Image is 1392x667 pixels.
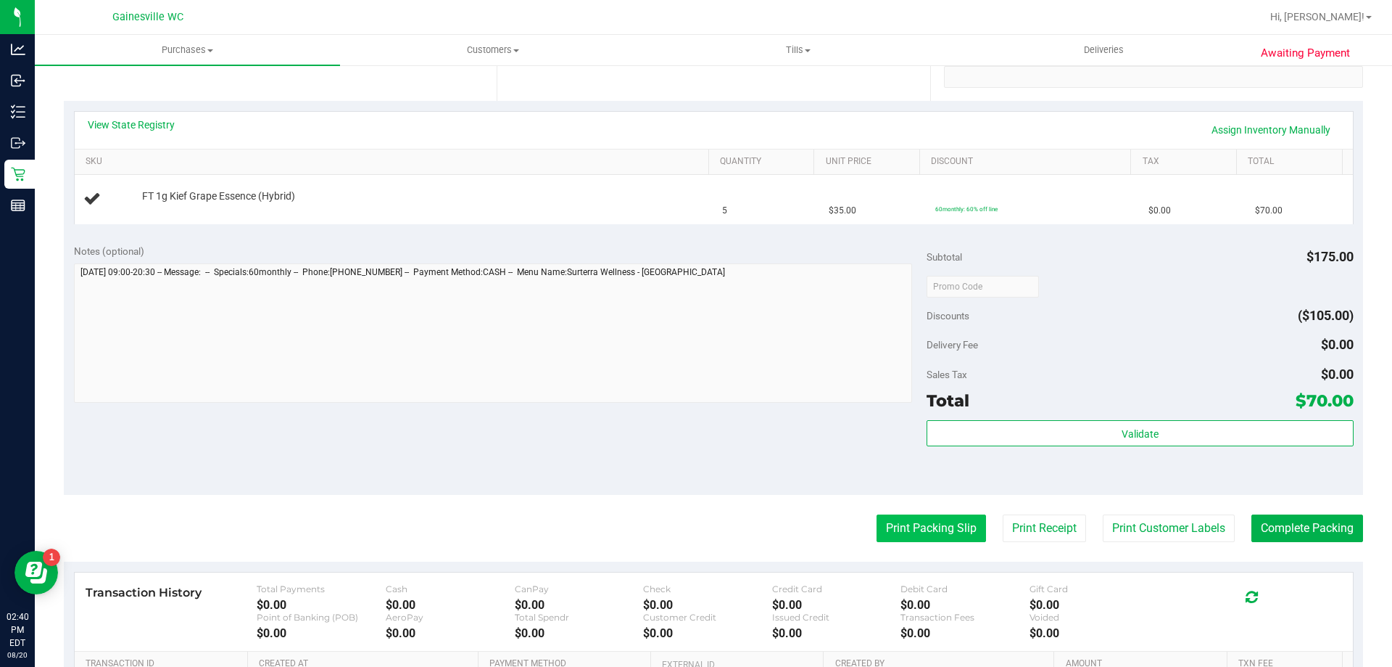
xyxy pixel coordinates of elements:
inline-svg: Analytics [11,42,25,57]
inline-svg: Inbound [11,73,25,88]
span: $0.00 [1148,204,1171,218]
p: 02:40 PM EDT [7,610,28,650]
a: Purchases [35,35,340,65]
inline-svg: Outbound [11,136,25,150]
div: Issued Credit [772,612,901,623]
div: Voided [1029,612,1159,623]
div: Debit Card [900,584,1029,594]
span: Gainesville WC [112,11,183,23]
div: CanPay [515,584,644,594]
div: Total Spendr [515,612,644,623]
span: $175.00 [1306,249,1354,264]
div: $0.00 [515,598,644,612]
div: Transaction Fees [900,612,1029,623]
a: Deliveries [951,35,1256,65]
div: $0.00 [257,626,386,640]
a: Customers [340,35,645,65]
div: $0.00 [900,626,1029,640]
div: Cash [386,584,515,594]
div: $0.00 [1029,598,1159,612]
span: Tills [646,44,950,57]
span: Delivery Fee [927,339,978,351]
span: Total [927,390,969,411]
span: 60monthly: 60% off line [935,205,998,213]
span: Notes (optional) [74,245,144,257]
inline-svg: Inventory [11,105,25,119]
a: SKU [86,156,703,168]
button: Print Receipt [1003,515,1086,542]
span: $70.00 [1296,390,1354,411]
span: Sales Tax [927,369,967,380]
span: 5 [722,204,727,218]
a: Unit Price [826,156,914,168]
span: $0.00 [1321,367,1354,382]
span: FT 1g Kief Grape Essence (Hybrid) [142,189,295,203]
a: Assign Inventory Manually [1202,118,1340,142]
span: Validate [1122,428,1159,440]
input: Promo Code [927,276,1039,298]
button: Print Customer Labels [1103,515,1235,542]
div: Check [643,584,772,594]
span: Hi, [PERSON_NAME]! [1270,11,1364,22]
div: $0.00 [257,598,386,612]
a: Total [1248,156,1336,168]
div: Total Payments [257,584,386,594]
a: Tax [1143,156,1231,168]
button: Print Packing Slip [877,515,986,542]
div: Customer Credit [643,612,772,623]
div: $0.00 [386,598,515,612]
button: Complete Packing [1251,515,1363,542]
span: Awaiting Payment [1261,45,1350,62]
inline-svg: Reports [11,198,25,213]
inline-svg: Retail [11,167,25,181]
div: $0.00 [1029,626,1159,640]
a: Tills [645,35,950,65]
div: $0.00 [386,626,515,640]
a: Discount [931,156,1125,168]
span: $70.00 [1255,204,1283,218]
div: Credit Card [772,584,901,594]
a: View State Registry [88,118,175,132]
div: Gift Card [1029,584,1159,594]
div: $0.00 [772,626,901,640]
span: Discounts [927,303,969,329]
div: $0.00 [643,598,772,612]
span: Subtotal [927,251,962,263]
div: Point of Banking (POB) [257,612,386,623]
span: Customers [341,44,645,57]
button: Validate [927,420,1353,446]
iframe: Resource center unread badge [43,549,60,566]
span: $0.00 [1321,337,1354,352]
span: ($105.00) [1298,308,1354,323]
span: Deliveries [1064,44,1143,57]
span: Purchases [35,44,340,57]
a: Quantity [720,156,808,168]
p: 08/20 [7,650,28,660]
div: $0.00 [900,598,1029,612]
div: AeroPay [386,612,515,623]
div: $0.00 [643,626,772,640]
span: $35.00 [829,204,856,218]
iframe: Resource center [14,551,58,594]
div: $0.00 [772,598,901,612]
div: $0.00 [515,626,644,640]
